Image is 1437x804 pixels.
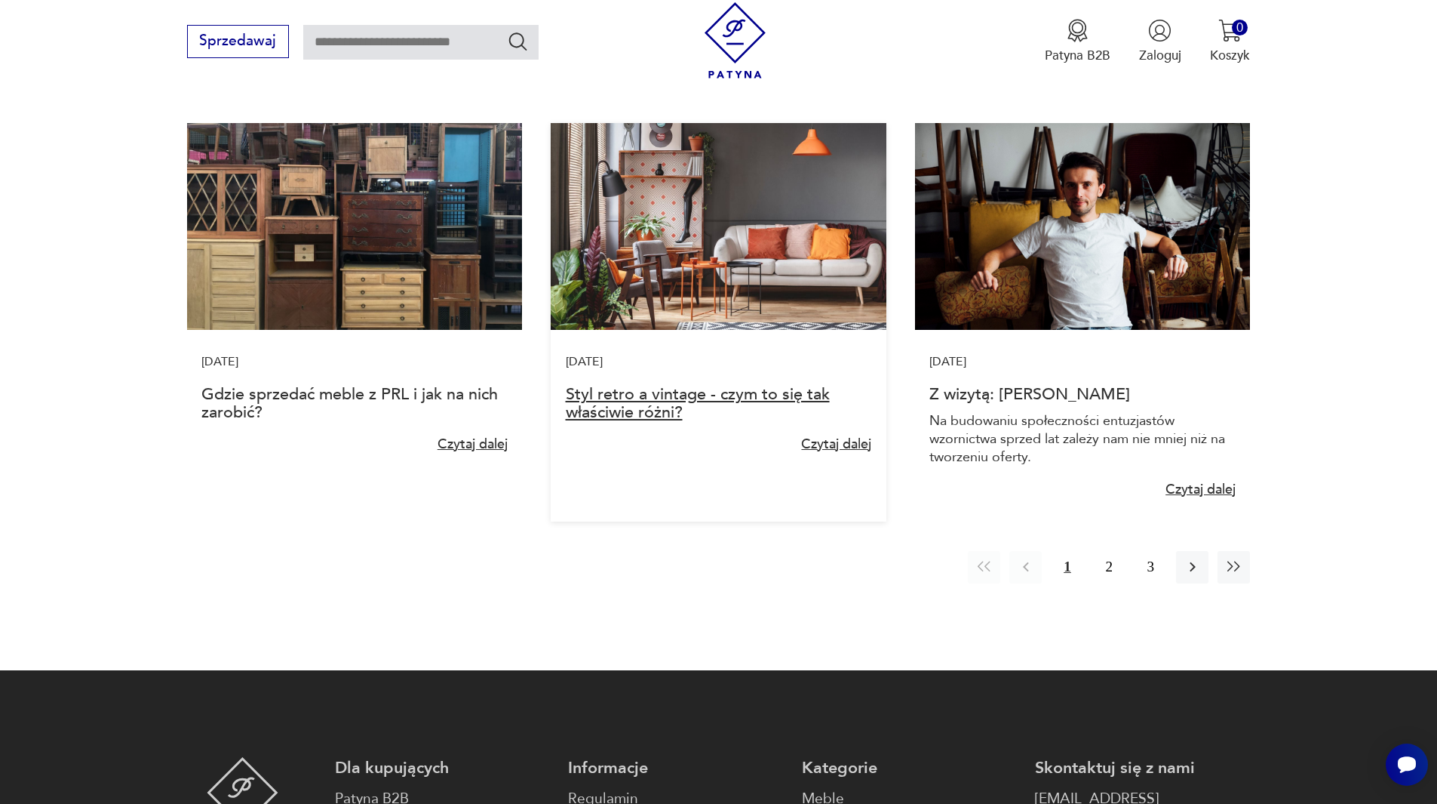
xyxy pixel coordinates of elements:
img: Gdzie sprzedać meble z PRL? [187,123,522,330]
button: 3 [1135,551,1167,584]
button: Patyna B2B [1045,19,1110,64]
img: Ikonka użytkownika [1148,19,1171,42]
p: [DATE] [566,353,872,371]
a: Czytaj dalej [438,436,508,454]
p: Kategorie [802,757,1017,779]
p: Informacje [568,757,783,779]
iframe: Smartsupp widget button [1386,744,1428,786]
button: Zaloguj [1139,19,1181,64]
button: 1 [1051,551,1083,584]
div: 0 [1232,20,1248,35]
button: 2 [1093,551,1125,584]
p: Dla kupujących [335,757,550,779]
button: Sprzedawaj [187,25,289,58]
a: Ikona medaluPatyna B2B [1045,19,1110,64]
p: [DATE] [201,353,508,371]
p: [DATE] [929,353,1236,371]
button: Szukaj [507,30,529,52]
a: Sprzedawaj [187,36,289,48]
img: Ikona medalu [1066,19,1089,42]
img: Styl retro a vintage - czym to się tak właściwie różni? [551,123,886,330]
img: Patyna - sklep z meblami i dekoracjami vintage [697,2,773,79]
p: Zaloguj [1139,47,1181,64]
p: Patyna B2B [1045,47,1110,64]
p: Skontaktuj się z nami [1035,757,1250,779]
a: Gdzie sprzedać meble z PRL i jak na nich zarobić? [201,383,498,424]
a: Czytaj dalej [801,436,871,454]
img: Ikona koszyka [1218,19,1242,42]
a: Styl retro a vintage - czym to się tak właściwie różni? [566,383,830,424]
p: Na budowaniu społeczności entuzjastów wzornictwa sprzed lat zależy nam nie mniej niż na tworzeniu... [929,412,1236,467]
button: 0Koszyk [1210,19,1250,64]
img: eb8347b9427ba45b26365982b8ad4e73.jpg [915,123,1250,330]
a: Z wizytą: [PERSON_NAME] [929,383,1130,405]
p: Koszyk [1210,47,1250,64]
a: Czytaj dalej [1165,481,1236,499]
